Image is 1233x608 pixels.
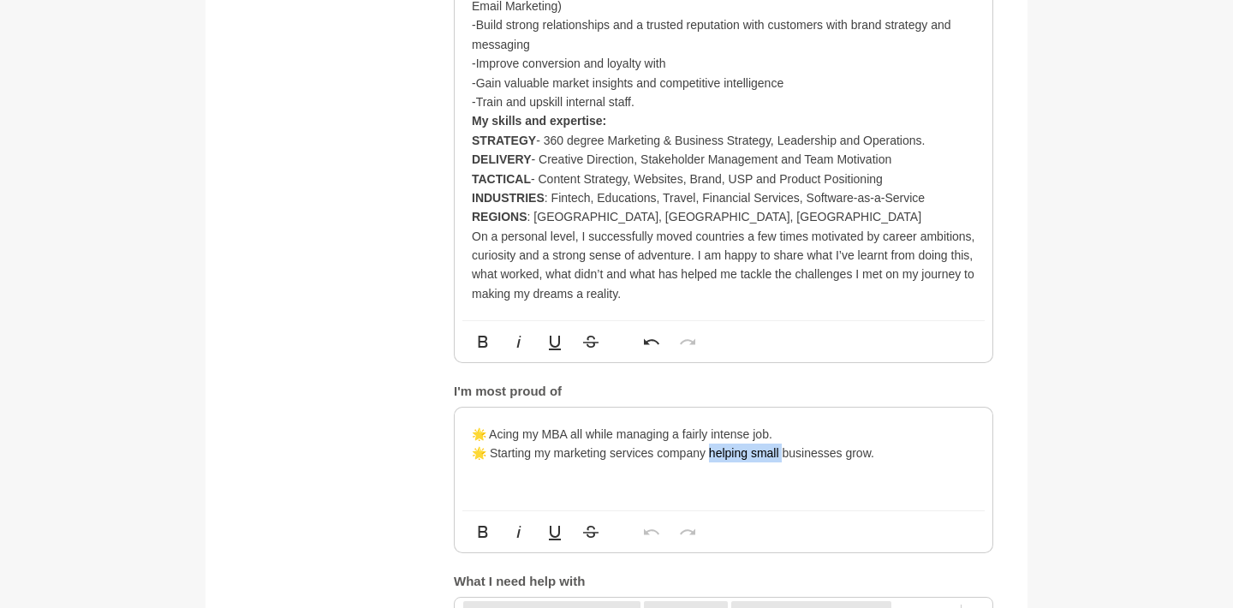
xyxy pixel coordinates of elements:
h5: What I need help with [454,574,993,590]
button: Undo (⌘Z) [635,515,668,549]
p: 🌟 Acing my MBA all while managing a fairly intense job. [472,425,975,444]
button: Strikethrough (⌘S) [575,325,607,359]
p: 🌟 Starting my marketing services company helping small businesses grow. [472,444,975,462]
button: Italic (⌘I) [503,325,535,359]
p: On a personal level, I successfully moved countries a few times motivated by career ambitions, cu... [472,227,975,304]
p: : Fintech, Educations, Travel, Financial Services, Software-as-a-Service [472,188,975,207]
h5: I'm most proud of [454,384,993,400]
strong: REGIONS [472,210,527,224]
strong: INDUSTRIES [472,191,545,205]
p: - Content Strategy, Websites, Brand, USP and Product Positioning [472,170,975,188]
strong: STRATEGY [472,134,536,147]
p: : [GEOGRAPHIC_DATA], [GEOGRAPHIC_DATA], [GEOGRAPHIC_DATA] [472,207,975,226]
button: Redo (⌘⇧Z) [671,515,704,549]
strong: My skills and expertise: [472,114,606,128]
p: - 360 degree Marketing & Business Strategy, Leadership and Operations. [472,131,975,150]
button: Strikethrough (⌘S) [575,515,607,549]
button: Italic (⌘I) [503,515,535,549]
button: Underline (⌘U) [539,515,571,549]
strong: DELIVERY [472,152,532,166]
button: Redo (⌘⇧Z) [671,325,704,359]
strong: TACTICAL [472,172,531,186]
p: - Creative Direction, Stakeholder Management and Team Motivation [472,150,975,169]
button: Underline (⌘U) [539,325,571,359]
button: Bold (⌘B) [467,515,499,549]
button: Bold (⌘B) [467,325,499,359]
button: Undo (⌘Z) [635,325,668,359]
